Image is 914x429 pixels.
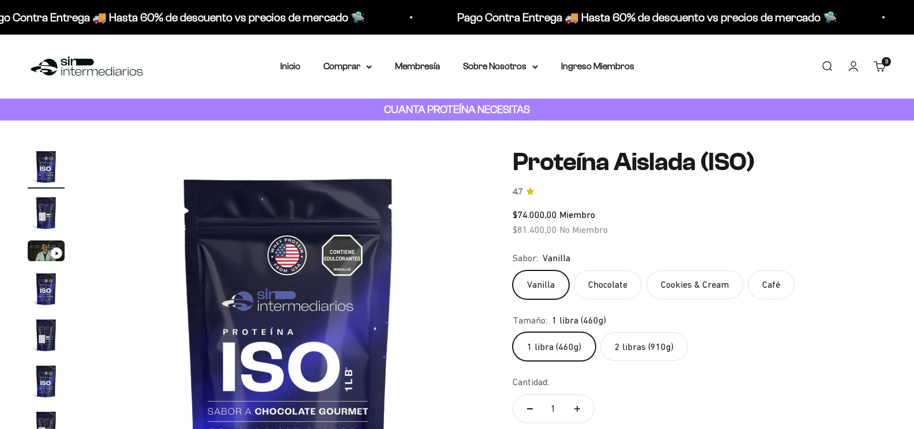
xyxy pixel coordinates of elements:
a: Inicio [280,61,300,71]
span: Miembro [559,209,595,220]
button: Aumentar cantidad [561,395,594,423]
summary: Comprar [324,59,372,74]
legend: Tamaño: [513,313,547,328]
label: Cantidad: [513,375,549,390]
img: Proteína Aislada (ISO) [28,148,65,185]
button: Ir al artículo 4 [28,270,65,311]
span: Vanilla [543,251,570,266]
button: Ir al artículo 2 [28,194,65,235]
img: Proteína Aislada (ISO) [28,194,65,231]
summary: Sobre Nosotros [463,59,538,74]
h1: Proteína Aislada (ISO) [513,148,886,176]
img: Proteína Aislada (ISO) [28,363,65,400]
span: No Miembro [559,224,608,235]
span: $81.400,00 [513,224,557,235]
span: $74.000,00 [513,209,557,220]
button: Reducir cantidad [513,395,547,423]
img: Proteína Aislada (ISO) [28,270,65,307]
a: Ingreso Miembros [561,61,634,71]
button: Ir al artículo 1 [28,148,65,189]
span: 3 [885,59,888,65]
button: Ir al artículo 6 [28,363,65,403]
img: Proteína Aislada (ISO) [28,317,65,353]
a: Membresía [395,61,440,71]
span: 4.7 [513,186,522,198]
legend: Sabor: [513,251,538,266]
button: Ir al artículo 5 [28,317,65,357]
button: Ir al artículo 3 [28,240,65,265]
a: 4.74.7 de 5.0 estrellas [513,186,886,198]
span: 1 libra (460g) [552,313,606,328]
p: Pago Contra Entrega 🚚 Hasta 60% de descuento vs precios de mercado 🛸 [456,8,836,27]
strong: CUANTA PROTEÍNA NECESITAS [384,103,530,115]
